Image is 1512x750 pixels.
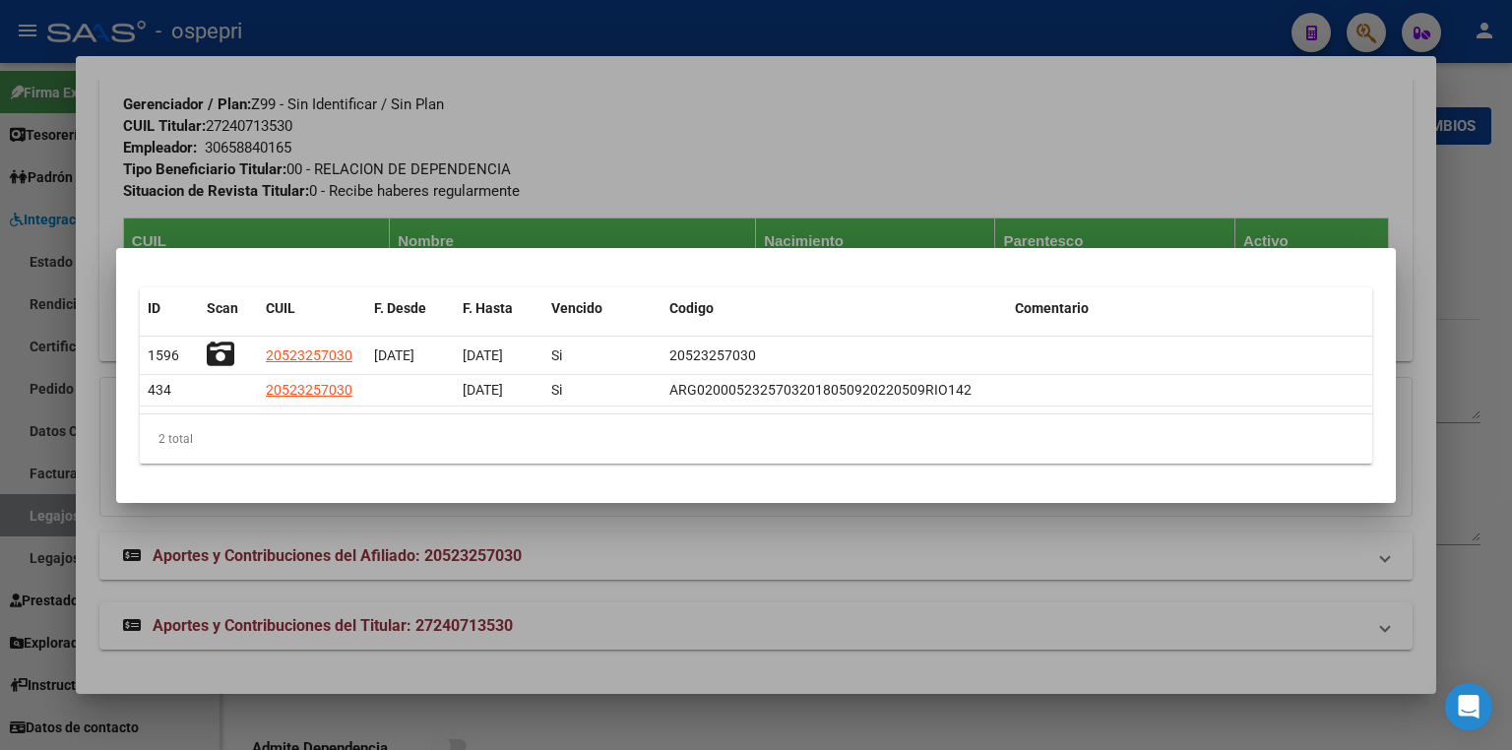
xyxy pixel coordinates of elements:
datatable-header-cell: F. Hasta [455,287,543,330]
datatable-header-cell: F. Desde [366,287,455,330]
span: Scan [207,300,238,316]
datatable-header-cell: Codigo [661,287,1007,330]
span: [DATE] [463,382,503,398]
datatable-header-cell: Comentario [1007,287,1372,330]
span: ID [148,300,160,316]
span: F. Desde [374,300,426,316]
span: Vencido [551,300,602,316]
span: 20523257030 [266,347,352,363]
span: CUIL [266,300,295,316]
span: 434 [148,382,171,398]
div: 2 total [140,414,1372,464]
span: Codigo [669,300,714,316]
datatable-header-cell: Vencido [543,287,661,330]
span: Si [551,382,562,398]
datatable-header-cell: ID [140,287,199,330]
span: Comentario [1015,300,1089,316]
span: F. Hasta [463,300,513,316]
span: [DATE] [374,347,414,363]
span: [DATE] [463,347,503,363]
datatable-header-cell: Scan [199,287,258,330]
span: 20523257030 [266,382,352,398]
span: 1596 [148,347,179,363]
span: ARG02000523257032018050920220509RIO142 [669,382,972,398]
span: Si [551,347,562,363]
div: Open Intercom Messenger [1445,683,1492,730]
span: 20523257030 [669,347,756,363]
datatable-header-cell: CUIL [258,287,366,330]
